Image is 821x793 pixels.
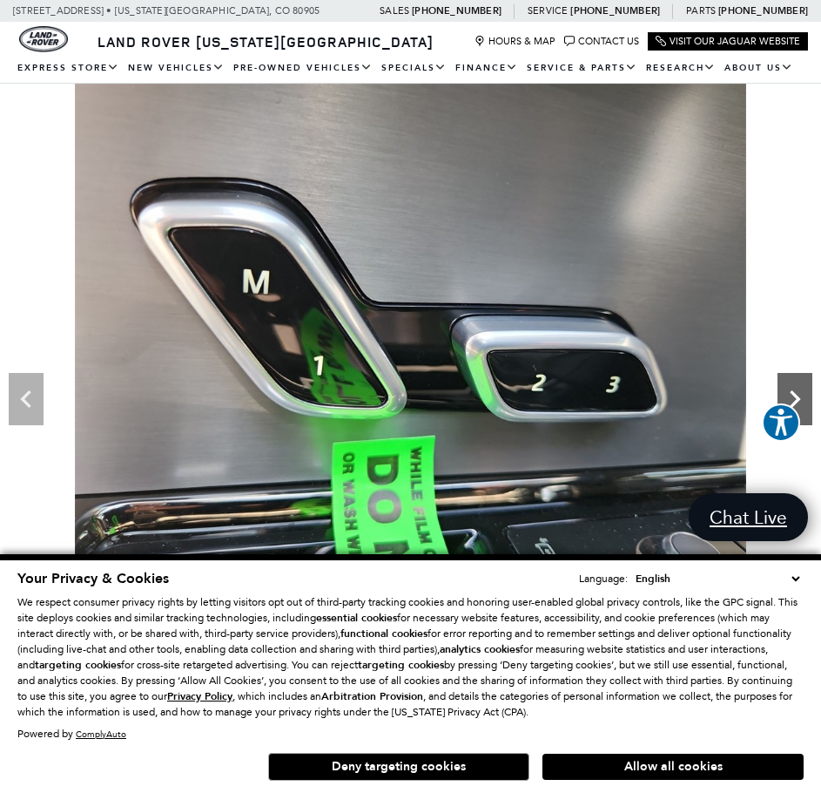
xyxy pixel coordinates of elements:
p: We respect consumer privacy rights by letting visitors opt out of third-party tracking cookies an... [17,594,804,720]
a: Pre-Owned Vehicles [229,53,377,84]
button: Allow all cookies [542,754,804,780]
div: Next [777,373,812,425]
a: Specials [377,53,451,84]
aside: Accessibility Help Desk [762,403,800,445]
strong: targeting cookies [358,658,444,672]
a: [PHONE_NUMBER] [718,4,808,17]
strong: targeting cookies [35,658,121,672]
button: Explore your accessibility options [762,403,800,442]
a: Chat Live [689,493,808,541]
img: Land Rover [19,26,68,52]
a: EXPRESS STORE [13,53,124,84]
a: [STREET_ADDRESS] • [US_STATE][GEOGRAPHIC_DATA], CO 80905 [13,5,320,17]
button: Deny targeting cookies [268,753,529,781]
u: Privacy Policy [167,689,232,703]
select: Language Select [631,570,804,587]
span: Your Privacy & Cookies [17,569,169,588]
strong: Arbitration Provision [321,689,423,703]
a: Land Rover [US_STATE][GEOGRAPHIC_DATA] [87,32,444,51]
strong: essential cookies [316,611,397,625]
strong: functional cookies [340,627,427,640]
strong: analytics cookies [440,642,520,656]
a: Research [642,53,720,84]
a: Contact Us [564,36,639,47]
a: About Us [720,53,797,84]
span: Land Rover [US_STATE][GEOGRAPHIC_DATA] [98,32,434,51]
a: ComplyAuto [76,729,126,740]
a: Visit Our Jaguar Website [656,36,800,47]
a: Finance [451,53,522,84]
nav: Main Navigation [13,53,808,84]
a: Hours & Map [474,36,555,47]
div: Language: [579,573,628,584]
a: New Vehicles [124,53,229,84]
a: [PHONE_NUMBER] [570,4,660,17]
div: Powered by [17,729,126,740]
a: Service & Parts [522,53,642,84]
a: land-rover [19,26,68,52]
a: [PHONE_NUMBER] [412,4,501,17]
div: Previous [9,373,44,425]
span: Chat Live [701,505,796,529]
